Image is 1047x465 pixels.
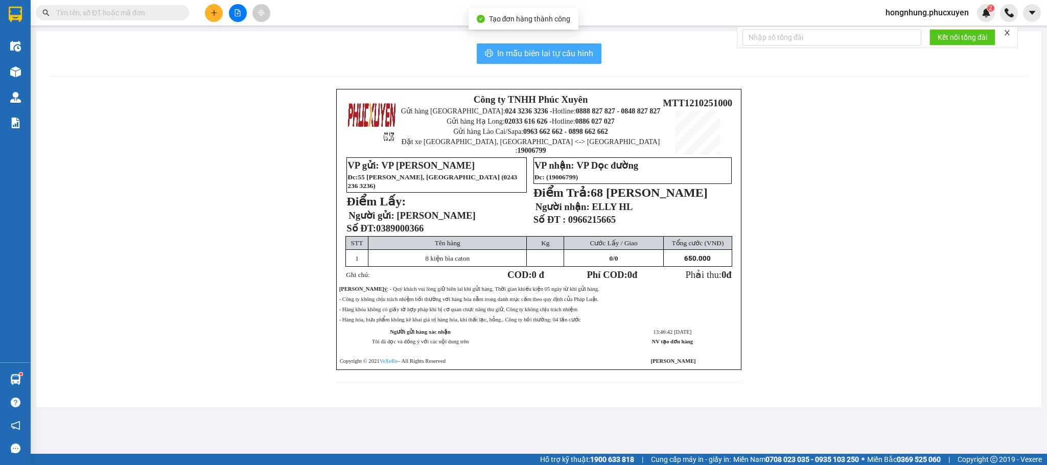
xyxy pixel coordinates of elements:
span: | [642,454,643,465]
span: /0 [609,254,618,262]
input: Tìm tên, số ĐT hoặc mã đơn [56,7,177,18]
img: phone-icon [1005,8,1014,17]
strong: 02033 616 626 - [505,118,552,125]
span: file-add [234,9,241,16]
span: [PERSON_NAME] [397,210,475,221]
a: VeXeRe [380,358,398,364]
span: Tôi đã đọc và đồng ý với các nội dung trên [372,339,469,344]
span: Miền Bắc [867,454,941,465]
button: plus [205,4,223,22]
strong: Số ĐT: [346,223,424,234]
span: plus [211,9,218,16]
span: | [948,454,950,465]
strong: Công ty TNHH Phúc Xuyên [474,94,588,105]
span: Cước Lấy / Giao [590,239,637,247]
strong: 0888 827 827 - 0848 827 827 [576,107,661,115]
button: Kết nối tổng đài [929,29,995,45]
span: close [1004,29,1011,36]
img: icon-new-feature [982,8,991,17]
span: đ [726,269,731,280]
span: 0 đ [532,269,544,280]
span: check-circle [477,15,485,23]
sup: 2 [987,5,994,12]
span: Đặt xe [GEOGRAPHIC_DATA], [GEOGRAPHIC_DATA] <-> [GEOGRAPHIC_DATA] : [402,138,660,154]
img: solution-icon [10,118,21,128]
span: hongnhung.phucxuyen [877,6,977,19]
strong: [PERSON_NAME] [650,358,695,364]
span: search [42,9,50,16]
span: Kg [541,239,549,247]
span: STT [351,239,363,247]
span: 1 [355,254,359,262]
strong: 024 3236 3236 - [505,107,552,115]
span: MTT1210251000 [663,98,732,108]
button: file-add [229,4,247,22]
span: 0243 236 3236) [347,173,517,190]
span: - Hàng khóa không có giấy tờ hợp pháp khi bị cơ quan chưc năng thu giữ, Công ty không chịu trách ... [339,307,578,312]
img: warehouse-icon [10,92,21,103]
img: warehouse-icon [10,374,21,385]
span: 13:46:42 [DATE] [653,329,691,335]
span: : - Quý khách vui lòng giữ biên lai khi gửi hàng. Thời gian khiếu kiện 05 ngày từ khi gửi hàng. [339,286,599,292]
strong: 0708 023 035 - 0935 103 250 [765,455,859,463]
span: Cung cấp máy in - giấy in: [651,454,731,465]
span: Kết nối tổng đài [938,32,987,43]
strong: [PERSON_NAME] [339,286,384,292]
span: 650.000 [684,254,711,262]
span: Người gửi: [348,210,394,221]
strong: Người gửi hàng xác nhận [390,329,451,335]
span: aim [258,9,265,16]
strong: Số ĐT : [533,214,566,225]
span: Phải thu: [685,269,731,280]
img: logo-vxr [9,7,22,22]
span: 2 [989,5,992,12]
sup: 1 [19,373,22,376]
strong: Phí COD: đ [587,269,637,280]
span: 0 [722,269,726,280]
span: 0966215665 [568,214,616,225]
span: Gửi hàng Hạ Long: Hotline: [447,118,614,125]
strong: 0963 662 662 - 0898 662 662 [523,128,608,135]
strong: Điểm Lấy: [346,195,406,208]
span: - Công ty không chịu trách nhiệm bồi thường vơi hàng hóa nằm trong danh mục cấm theo quy định của... [339,296,599,302]
span: ELLY HL [592,201,633,212]
strong: 19006799 [517,147,546,154]
img: logo [347,96,397,146]
button: printerIn mẫu biên lai tự cấu hình [477,43,601,64]
span: - Hàng hóa, bưu phẩm không kê khai giá trị hàng hóa, khi thất lạc, hỏng.. Công ty bồi thường: 04 ... [339,317,581,322]
span: 0 [627,269,632,280]
strong: VP nhận: [534,160,574,171]
img: warehouse-icon [10,66,21,77]
span: 19006799) [548,173,578,181]
span: Ghi chú: [346,271,369,278]
span: 0 [609,254,613,262]
span: caret-down [1028,8,1037,17]
span: Đc: ( [534,173,578,181]
strong: 1900 633 818 [590,455,634,463]
input: Nhập số tổng đài [742,29,921,45]
span: question-circle [11,398,20,407]
strong: ý [384,286,387,292]
button: caret-down [1023,4,1041,22]
span: 8 kiện bìa caton [425,254,470,262]
span: Đc 55 [PERSON_NAME], [GEOGRAPHIC_DATA] ( [347,173,517,190]
strong: COD: [507,269,544,280]
span: 68 [PERSON_NAME] [591,186,708,199]
span: Tổng cước (VNĐ) [672,239,724,247]
strong: VP gửi: [347,160,379,171]
span: Copyright © 2021 – All Rights Reserved [340,358,446,364]
span: notification [11,421,20,430]
span: 0389000366 [376,223,424,234]
button: aim [252,4,270,22]
span: Tên hàng [435,239,460,247]
strong: Người nhận: [536,201,590,212]
span: Miền Nam [733,454,859,465]
span: ⚪️ [862,457,865,461]
strong: Điểm Trả: [533,186,591,199]
span: VP [PERSON_NAME] [381,160,475,171]
img: warehouse-icon [10,41,21,52]
span: copyright [990,456,997,463]
span: message [11,444,20,453]
strong: NV tạo đơn hàng [652,339,693,344]
strong: 0886 027 027 [575,118,615,125]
